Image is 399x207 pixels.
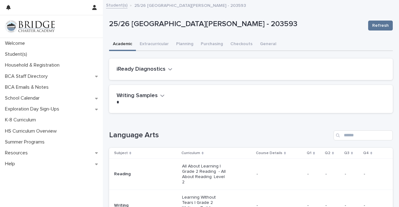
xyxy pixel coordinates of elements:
[106,1,127,8] a: Student(s)
[114,150,128,157] p: Subject
[325,172,340,177] p: -
[109,159,393,190] tr: ReadingAll About Learning | Grade 2 Reading - All About Reading: Level 2-----
[2,51,32,57] p: Student(s)
[2,106,64,112] p: Exploration Day Sign-Ups
[345,172,359,177] p: -
[109,38,136,51] button: Academic
[2,73,53,79] p: BCA Staff Directory
[117,66,166,73] h2: iReady Diagnostics
[117,92,165,99] button: Writing Samples
[2,117,41,123] p: K-8 Curriculum
[307,172,320,177] p: -
[344,150,349,157] p: Q3
[2,84,54,90] p: BCA Emails & Notes
[109,131,331,140] h1: Language Arts
[256,38,280,51] button: General
[364,172,383,177] p: -
[134,2,246,8] p: 25/26 [GEOGRAPHIC_DATA][PERSON_NAME] - 203593
[117,92,158,99] h2: Writing Samples
[136,38,172,51] button: Extracurricular
[109,20,363,29] p: 25/26 [GEOGRAPHIC_DATA][PERSON_NAME] - 203593
[2,128,62,134] p: HS Curriculum Overview
[2,139,50,145] p: Summer Programs
[182,164,227,185] p: All About Learning | Grade 2 Reading - All About Reading: Level 2
[181,150,200,157] p: Curriculum
[2,95,45,101] p: School Calendar
[325,150,330,157] p: Q2
[368,21,393,31] button: Refresh
[2,161,20,167] p: Help
[257,172,302,177] p: -
[5,20,55,33] img: V1C1m3IdTEidaUdm9Hs0
[363,150,369,157] p: Q4
[197,38,227,51] button: Purchasing
[334,130,393,140] input: Search
[256,150,282,157] p: Course Details
[2,62,65,68] p: Household & Registration
[172,38,197,51] button: Planning
[307,150,311,157] p: Q1
[2,150,33,156] p: Resources
[372,22,389,29] span: Refresh
[2,40,30,46] p: Welcome
[117,66,172,73] button: iReady Diagnostics
[114,172,159,177] p: Reading
[227,38,256,51] button: Checkouts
